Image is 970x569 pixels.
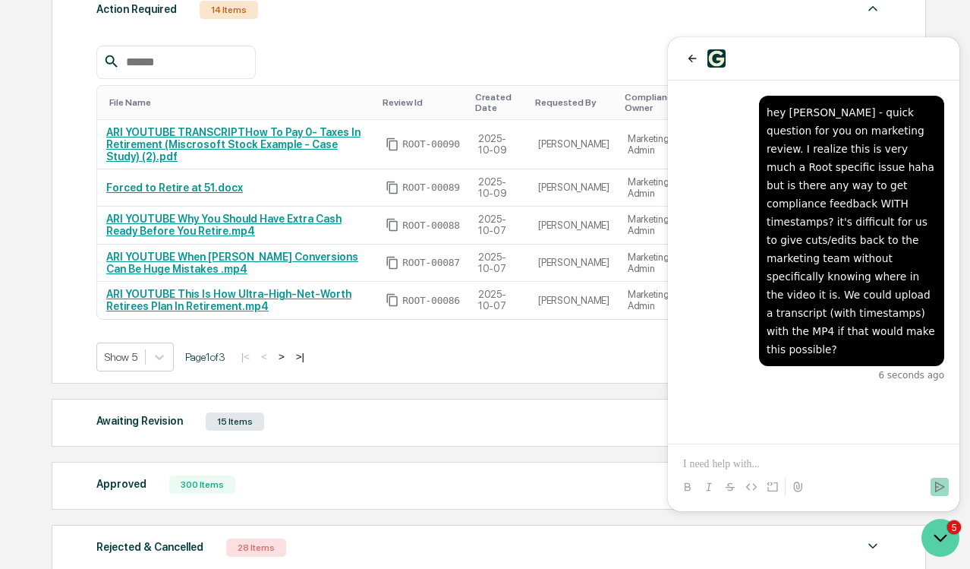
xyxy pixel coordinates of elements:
div: Toggle SortBy [383,97,463,108]
td: [PERSON_NAME] [529,120,619,169]
td: Marketing Admin [619,282,698,319]
td: Marketing Admin [619,207,698,245]
div: 15 Items [206,413,264,431]
td: Marketing Admin [619,120,698,169]
span: ROOT-00087 [402,257,460,269]
div: Toggle SortBy [475,92,523,113]
iframe: Customer support window [668,37,959,511]
td: 2025-10-09 [469,120,529,169]
span: Copy Id [386,181,399,194]
img: caret [864,537,882,555]
div: Rejected & Cancelled [96,537,203,557]
td: [PERSON_NAME] [529,207,619,245]
div: Toggle SortBy [535,97,613,108]
span: ROOT-00090 [402,138,460,150]
span: Copy Id [386,138,399,151]
td: Marketing Admin [619,245,698,283]
button: > [274,350,289,363]
button: |< [237,350,254,363]
a: ARI YOUTUBE This Is How Ultra-High-Net-Worth Retirees Plan In Retirement.mp4 [106,288,351,312]
td: 2025-10-07 [469,245,529,283]
button: >| [291,350,309,363]
td: [PERSON_NAME] [529,169,619,207]
div: 14 Items [200,1,258,19]
div: 28 Items [226,539,286,557]
td: Marketing Admin [619,169,698,207]
a: ARI YOUTUBE Why You Should Have Extra Cash Ready Before You Retire.mp4 [106,213,342,237]
span: Page 1 of 3 [185,351,225,363]
span: ROOT-00086 [402,295,460,307]
span: ROOT-00088 [402,220,460,232]
span: Copy Id [386,256,399,270]
td: 2025-10-07 [469,207,529,245]
td: [PERSON_NAME] [529,282,619,319]
span: Copy Id [386,293,399,307]
td: 2025-10-07 [469,282,529,319]
div: Toggle SortBy [625,92,691,113]
td: 2025-10-09 [469,169,529,207]
span: Copy Id [386,218,399,232]
div: Awaiting Revision [96,411,183,431]
button: < [257,350,272,363]
span: ROOT-00089 [402,182,460,194]
a: Forced to Retire at 51.docx [106,182,243,194]
td: [PERSON_NAME] [529,245,619,283]
div: Approved [96,474,146,494]
a: ARI YOUTUBE When [PERSON_NAME] Conversions Can Be Huge Mistakes .mp4 [106,251,358,275]
iframe: Open customer support [921,519,962,560]
div: 300 Items [169,476,235,494]
div: Toggle SortBy [109,97,370,108]
a: ARI YOUTUBE TRANSCRIPTHow To Pay 0- Taxes In Retirement (Miscrosoft Stock Example - Case Study) (... [106,126,361,163]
